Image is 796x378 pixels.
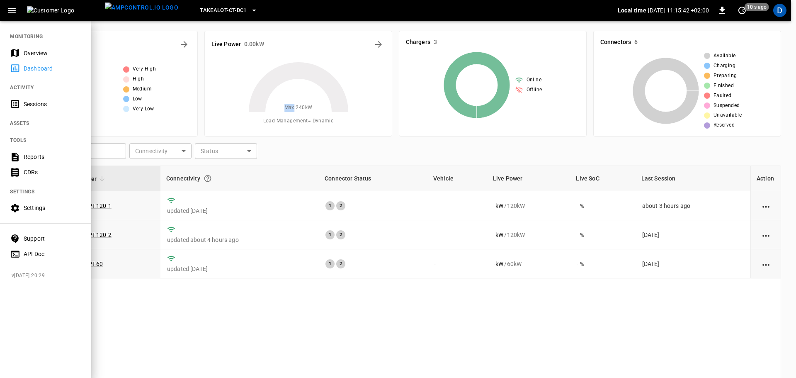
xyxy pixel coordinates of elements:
[24,168,81,176] div: CDRs
[24,153,81,161] div: Reports
[773,4,786,17] div: profile-icon
[24,100,81,108] div: Sessions
[200,6,247,15] span: Takealot-CT-DC1
[12,272,85,280] span: v [DATE] 20:29
[24,250,81,258] div: API Doc
[27,6,102,15] img: Customer Logo
[24,49,81,57] div: Overview
[648,6,709,15] p: [DATE] 11:15:42 +02:00
[735,4,749,17] button: set refresh interval
[105,2,178,13] img: ampcontrol.io logo
[618,6,646,15] p: Local time
[24,204,81,212] div: Settings
[24,64,81,73] div: Dashboard
[745,3,769,11] span: 10 s ago
[24,234,81,243] div: Support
